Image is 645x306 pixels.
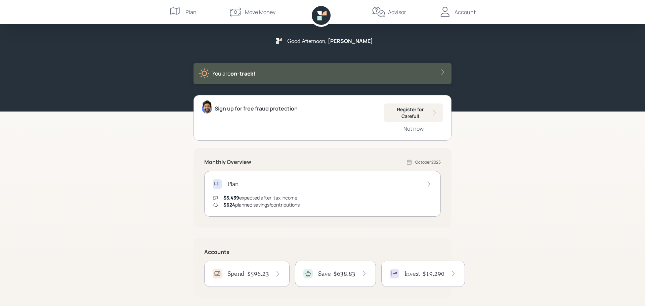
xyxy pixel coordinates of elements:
[212,70,255,78] div: You are
[384,103,443,122] button: Register for Carefull
[423,270,444,277] h4: $19,290
[185,8,197,16] div: Plan
[455,8,476,16] div: Account
[204,249,441,255] h5: Accounts
[227,270,245,277] h4: Spend
[223,202,235,208] span: $624
[287,38,327,44] h5: Good Afternoon ,
[403,125,424,132] div: Not now
[230,70,255,77] span: on‑track!
[223,194,297,201] div: expected after-tax income
[204,159,251,165] h5: Monthly Overview
[199,68,210,79] img: sunny-XHVQM73Q.digested.png
[215,104,298,113] div: Sign up for free fraud protection
[328,38,373,44] h5: [PERSON_NAME]
[415,159,441,165] div: October 2025
[404,270,420,277] h4: Invest
[202,100,212,114] img: eric-schwartz-headshot.png
[318,270,331,277] h4: Save
[227,180,239,188] h4: Plan
[389,106,438,119] div: Register for Carefull
[388,8,406,16] div: Advisor
[245,8,275,16] div: Move Money
[247,270,269,277] h4: $596.23
[223,194,239,201] span: $5,439
[334,270,355,277] h4: $638.83
[223,201,300,208] div: planned savings/contributions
